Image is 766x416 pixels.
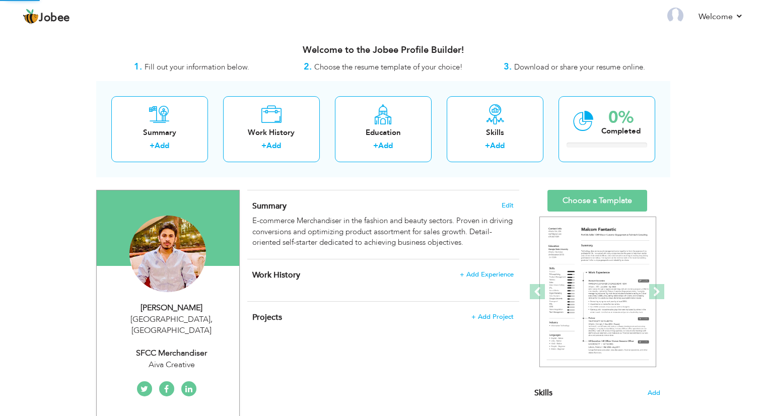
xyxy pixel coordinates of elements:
[104,302,239,314] div: [PERSON_NAME]
[155,141,169,151] a: Add
[252,312,282,323] span: Projects
[471,313,514,320] span: + Add Project
[129,216,206,292] img: Nouman Nasrullah
[252,216,513,248] div: E-commerce Merchandiser in the fashion and beauty sectors. Proven in driving conversions and opti...
[460,271,514,278] span: + Add Experience
[252,201,513,211] h4: Adding a summary is a quick and easy way to highlight your experience and interests.
[211,314,213,325] span: ,
[104,359,239,371] div: Aiva Creative
[252,269,300,281] span: Work History
[343,127,424,138] div: Education
[96,45,670,55] h3: Welcome to the Jobee Profile Builder!
[134,60,142,73] strong: 1.
[39,13,70,24] span: Jobee
[266,141,281,151] a: Add
[23,9,39,25] img: jobee.io
[667,8,683,24] img: Profile Img
[104,314,239,337] div: [GEOGRAPHIC_DATA] [GEOGRAPHIC_DATA]
[485,141,490,151] label: +
[252,200,287,212] span: Summary
[304,60,312,73] strong: 2.
[547,190,647,212] a: Choose a Template
[514,62,645,72] span: Download or share your resume online.
[261,141,266,151] label: +
[378,141,393,151] a: Add
[601,126,641,136] div: Completed
[252,312,513,322] h4: This helps to highlight the project, tools and skills you have worked on.
[231,127,312,138] div: Work History
[373,141,378,151] label: +
[534,387,552,398] span: Skills
[601,109,641,126] div: 0%
[314,62,463,72] span: Choose the resume template of your choice!
[145,62,249,72] span: Fill out your information below.
[150,141,155,151] label: +
[252,270,513,280] h4: This helps to show the companies you have worked for.
[699,11,743,23] a: Welcome
[104,348,239,359] div: SFCC Merchandiser
[490,141,505,151] a: Add
[23,9,70,25] a: Jobee
[502,202,514,209] span: Edit
[504,60,512,73] strong: 3.
[119,127,200,138] div: Summary
[455,127,535,138] div: Skills
[648,388,660,398] span: Add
